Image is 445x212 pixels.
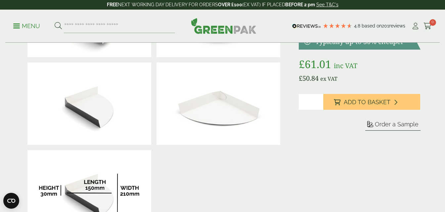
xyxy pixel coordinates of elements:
button: Add to Basket [323,94,421,110]
span: Add to Basket [344,99,390,106]
span: Order a Sample [375,121,419,128]
strong: FREE [107,2,118,7]
strong: BEFORE 2 pm [285,2,315,7]
img: REVIEWS.io [292,24,321,28]
img: Quarter Black Pizza Slice Tray (Large) [27,63,151,145]
a: 0 [423,21,432,31]
span: £ [299,74,302,83]
i: My Account [411,23,420,29]
span: reviews [389,23,405,28]
span: 0 [429,19,436,26]
span: Based on [362,23,382,28]
button: Order a Sample [365,120,421,131]
button: Open CMP widget [3,193,19,209]
bdi: 61.01 [299,57,331,71]
span: £ [299,57,305,71]
img: GreenPak Supplies [191,18,256,34]
i: Cart [423,23,432,29]
span: 4.8 [354,23,362,28]
img: Quarter Black Pizza Slice Tray Front (Large) [156,63,280,145]
a: See T&C's [316,2,338,7]
span: inc VAT [334,61,357,70]
span: 201 [382,23,389,28]
p: Menu [13,22,40,30]
bdi: 50.84 [299,74,319,83]
span: ex VAT [320,75,337,82]
div: 4.79 Stars [323,23,352,29]
a: Menu [13,22,40,29]
strong: OVER £100 [218,2,242,7]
